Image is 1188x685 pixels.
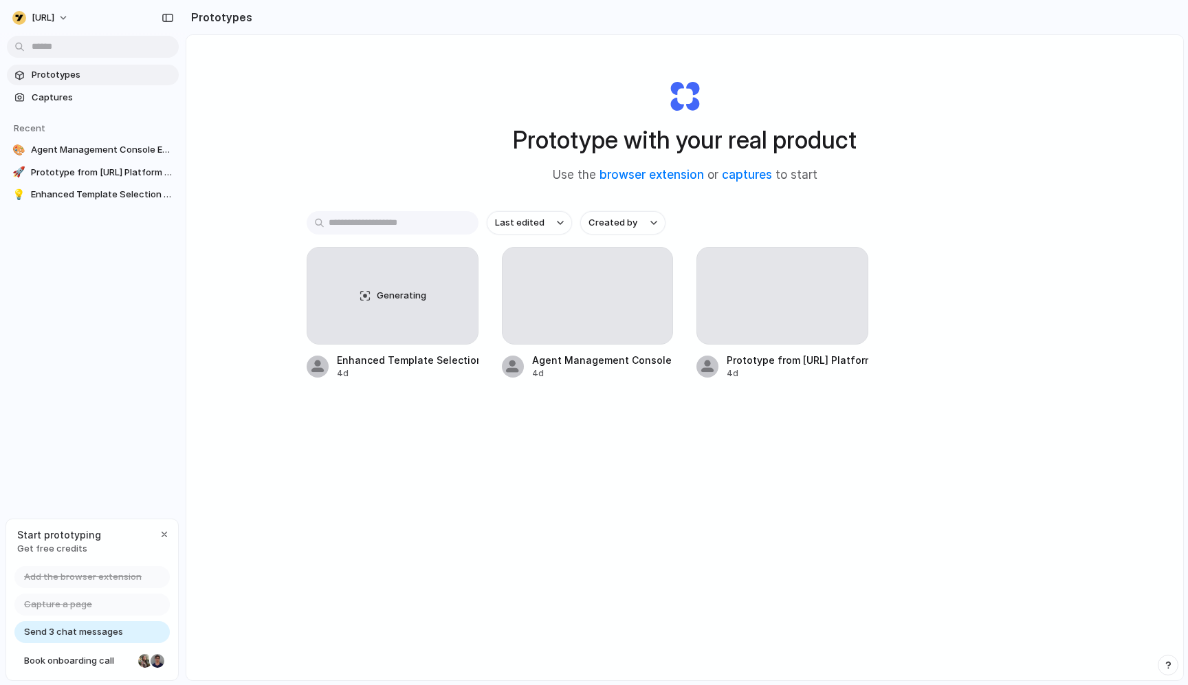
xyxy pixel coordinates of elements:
[12,188,25,202] div: 💡
[599,168,704,182] a: browser extension
[31,143,173,157] span: Agent Management Console Enhancements
[7,140,179,160] a: 🎨Agent Management Console Enhancements
[580,211,665,235] button: Created by
[727,353,868,367] div: Prototype from [URL] Platform Overview
[727,367,868,380] div: 4d
[307,247,478,380] a: GeneratingEnhanced Template Selection Modal4d
[532,367,674,380] div: 4d
[24,625,123,639] span: Send 3 chat messages
[24,598,92,611] span: Capture a page
[487,211,572,235] button: Last edited
[7,65,179,85] a: Prototypes
[17,542,101,556] span: Get free credits
[31,166,173,180] span: Prototype from [URL] Platform Overview
[337,367,478,380] div: 4d
[513,122,857,158] h1: Prototype with your real product
[337,353,478,367] div: Enhanced Template Selection Modal
[722,168,772,182] a: captures
[149,653,166,669] div: Christian Iacullo
[553,166,817,184] span: Use the or to start
[32,11,54,25] span: [URL]
[502,247,674,380] a: Agent Management Console Enhancements4d
[588,216,637,230] span: Created by
[7,7,76,29] button: [URL]
[532,353,674,367] div: Agent Management Console Enhancements
[12,166,25,180] div: 🚀
[495,216,544,230] span: Last edited
[7,87,179,108] a: Captures
[32,68,173,82] span: Prototypes
[14,122,45,133] span: Recent
[377,289,426,303] span: Generating
[7,162,179,183] a: 🚀Prototype from [URL] Platform Overview
[31,188,173,202] span: Enhanced Template Selection Modal
[12,143,25,157] div: 🎨
[7,184,179,205] a: 💡Enhanced Template Selection Modal
[32,91,173,105] span: Captures
[137,653,153,669] div: Nicole Kubica
[186,9,252,25] h2: Prototypes
[17,528,101,542] span: Start prototyping
[24,654,133,668] span: Book onboarding call
[24,570,142,584] span: Add the browser extension
[14,650,170,672] a: Book onboarding call
[696,247,868,380] a: Prototype from [URL] Platform Overview4d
